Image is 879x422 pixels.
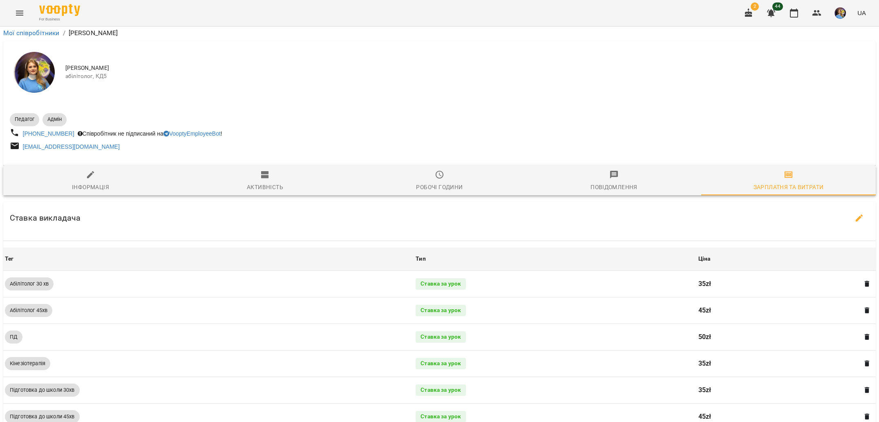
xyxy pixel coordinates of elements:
[834,7,846,19] img: 6b085e1eb0905a9723a04dd44c3bb19c.jpg
[69,28,118,38] p: [PERSON_NAME]
[5,360,50,367] span: Кінезіотерапія
[697,248,876,270] th: Ціна
[416,358,466,369] div: Ставка за урок
[65,64,869,72] span: [PERSON_NAME]
[751,2,759,11] span: 2
[772,2,783,11] span: 44
[5,386,80,394] span: Підготовка до школи 30хв
[416,331,466,343] div: Ставка за урок
[862,385,872,395] button: Видалити
[5,413,80,420] span: Підготовка до школи 45хв
[862,279,872,289] button: Видалити
[862,358,872,369] button: Видалити
[5,307,52,314] span: Абілітолог 45хв
[3,29,60,37] a: Мої співробітники
[23,143,120,150] a: [EMAIL_ADDRESS][DOMAIN_NAME]
[698,359,856,368] p: 35 zł
[416,182,463,192] div: Робочі години
[10,3,29,23] button: Menu
[39,17,80,22] span: For Business
[754,182,824,192] div: Зарплатня та Витрати
[698,332,856,342] p: 50 zł
[10,212,81,224] h6: Ставка викладача
[23,130,74,137] a: [PHONE_NUMBER]
[854,5,869,20] button: UA
[39,4,80,16] img: Voopty Logo
[14,52,55,93] img: Позднякова Анастасія
[698,306,856,315] p: 45 zł
[3,28,876,38] nav: breadcrumb
[590,182,637,192] div: Повідомлення
[416,278,466,290] div: Ставка за урок
[72,182,109,192] div: Інформація
[10,116,39,123] span: Педагог
[76,128,224,139] div: Співробітник не підписаний на !
[698,412,856,422] p: 45 zł
[862,305,872,316] button: Видалити
[5,280,54,288] span: Абілітолог 30 хв
[416,384,466,396] div: Ставка за урок
[862,332,872,342] button: Видалити
[3,248,414,270] th: Тег
[698,385,856,395] p: 35 zł
[698,279,856,289] p: 35 zł
[416,305,466,316] div: Ставка за урок
[63,28,65,38] li: /
[65,72,869,80] span: абілітолог, КД5
[247,182,283,192] div: Активність
[5,333,22,341] span: ПД
[857,9,866,17] span: UA
[862,411,872,422] button: Видалити
[42,116,67,123] span: Адмін
[163,130,221,137] a: VooptyEmployeeBot
[414,248,696,270] th: Тип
